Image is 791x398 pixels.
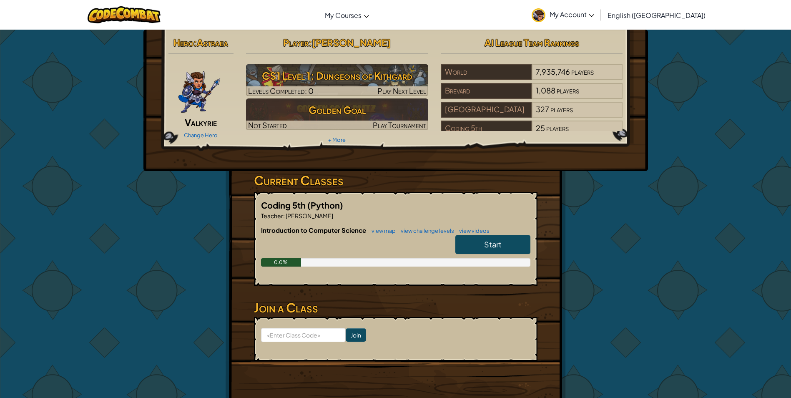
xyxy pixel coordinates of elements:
span: 25 [536,123,545,133]
span: Hero [173,37,193,48]
span: [PERSON_NAME] [285,212,333,219]
span: : [193,37,197,48]
a: Brevard1,088players [441,91,623,101]
span: Not Started [248,120,287,130]
span: Levels Completed: 0 [248,86,314,96]
div: Brevard [441,83,532,99]
span: AI League Team Rankings [485,37,579,48]
img: ValkyriePose.png [178,64,221,114]
h3: CS1 Level 1: Dungeons of Kithgard [246,66,428,85]
span: [PERSON_NAME] [312,37,391,48]
span: players [546,123,569,133]
input: <Enter Class Code> [261,328,346,342]
h3: Join a Class [254,298,537,317]
a: [GEOGRAPHIC_DATA]327players [441,110,623,119]
span: English ([GEOGRAPHIC_DATA]) [608,11,706,20]
span: Player [283,37,309,48]
span: Play Tournament [373,120,426,130]
span: (Python) [307,200,343,210]
span: Coding 5th [261,200,307,210]
a: Golden GoalNot StartedPlay Tournament [246,98,428,130]
span: 327 [536,104,549,114]
span: players [571,67,594,76]
h3: Current Classes [254,171,537,190]
a: My Courses [321,4,373,26]
span: My Account [550,10,594,19]
a: Coding 5th25players [441,128,623,138]
img: CS1 Level 1: Dungeons of Kithgard [246,64,428,96]
a: My Account [527,2,598,28]
span: My Courses [325,11,362,20]
span: : [309,37,312,48]
span: players [550,104,573,114]
a: view map [367,227,396,234]
span: Astraea [197,37,228,48]
span: Start [484,239,502,249]
span: : [283,212,285,219]
a: World7,935,746players [441,72,623,82]
div: [GEOGRAPHIC_DATA] [441,102,532,118]
img: avatar [532,8,545,22]
span: 1,088 [536,86,555,95]
a: Change Hero [184,132,218,139]
span: Valkyrie [185,116,217,128]
span: 7,935,746 [536,67,570,76]
a: Play Next Level [246,64,428,96]
a: + More [328,136,346,143]
a: view videos [455,227,490,234]
a: English ([GEOGRAPHIC_DATA]) [603,4,710,26]
h3: Golden Goal [246,101,428,119]
span: Play Next Level [377,86,426,96]
span: Teacher [261,212,283,219]
div: Coding 5th [441,121,532,136]
a: view challenge levels [397,227,454,234]
input: Join [346,328,366,342]
div: 0.0% [261,258,301,267]
span: players [557,86,579,95]
div: World [441,64,532,80]
span: Introduction to Computer Science [261,226,367,234]
img: CodeCombat logo [88,6,161,23]
img: Golden Goal [246,98,428,130]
